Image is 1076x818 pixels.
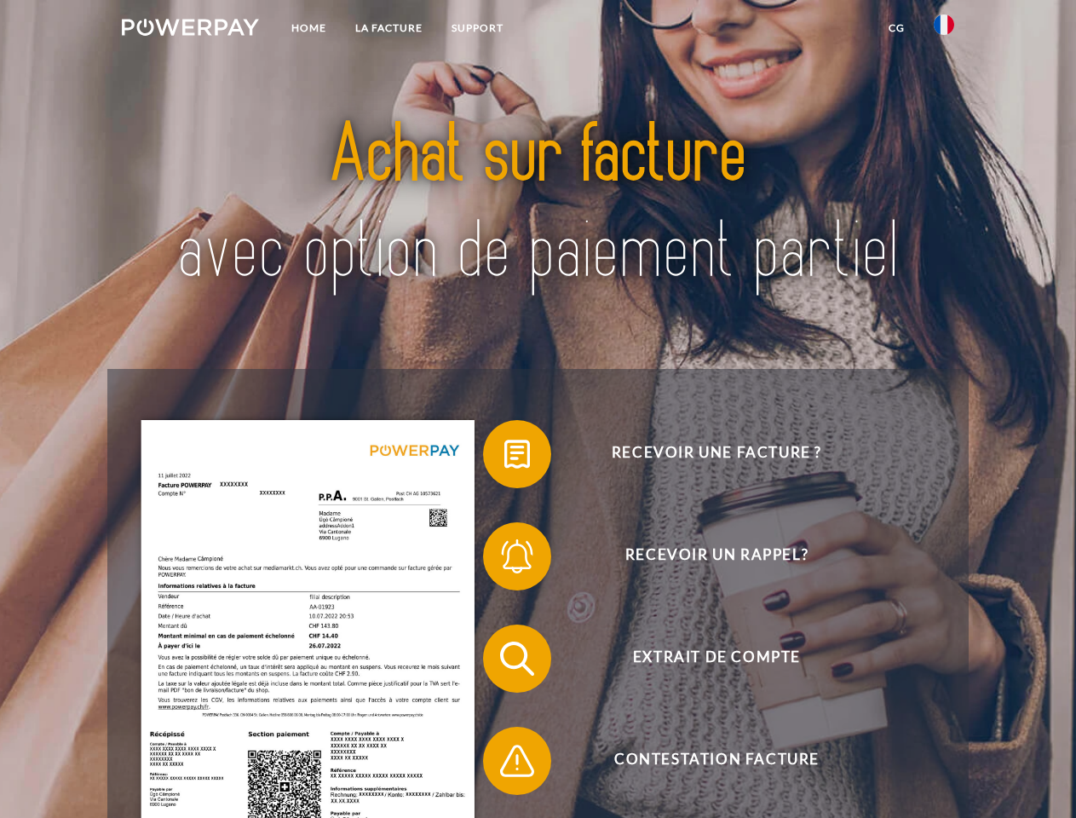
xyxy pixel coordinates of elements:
[496,740,538,782] img: qb_warning.svg
[508,727,925,795] span: Contestation Facture
[508,625,925,693] span: Extrait de compte
[496,637,538,680] img: qb_search.svg
[483,625,926,693] button: Extrait de compte
[934,14,954,35] img: fr
[508,420,925,488] span: Recevoir une facture ?
[122,19,259,36] img: logo-powerpay-white.svg
[483,522,926,590] button: Recevoir un rappel?
[496,535,538,578] img: qb_bell.svg
[508,522,925,590] span: Recevoir un rappel?
[163,82,913,326] img: title-powerpay_fr.svg
[483,420,926,488] button: Recevoir une facture ?
[277,13,341,43] a: Home
[341,13,437,43] a: LA FACTURE
[874,13,919,43] a: CG
[496,433,538,475] img: qb_bill.svg
[437,13,518,43] a: Support
[483,727,926,795] button: Contestation Facture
